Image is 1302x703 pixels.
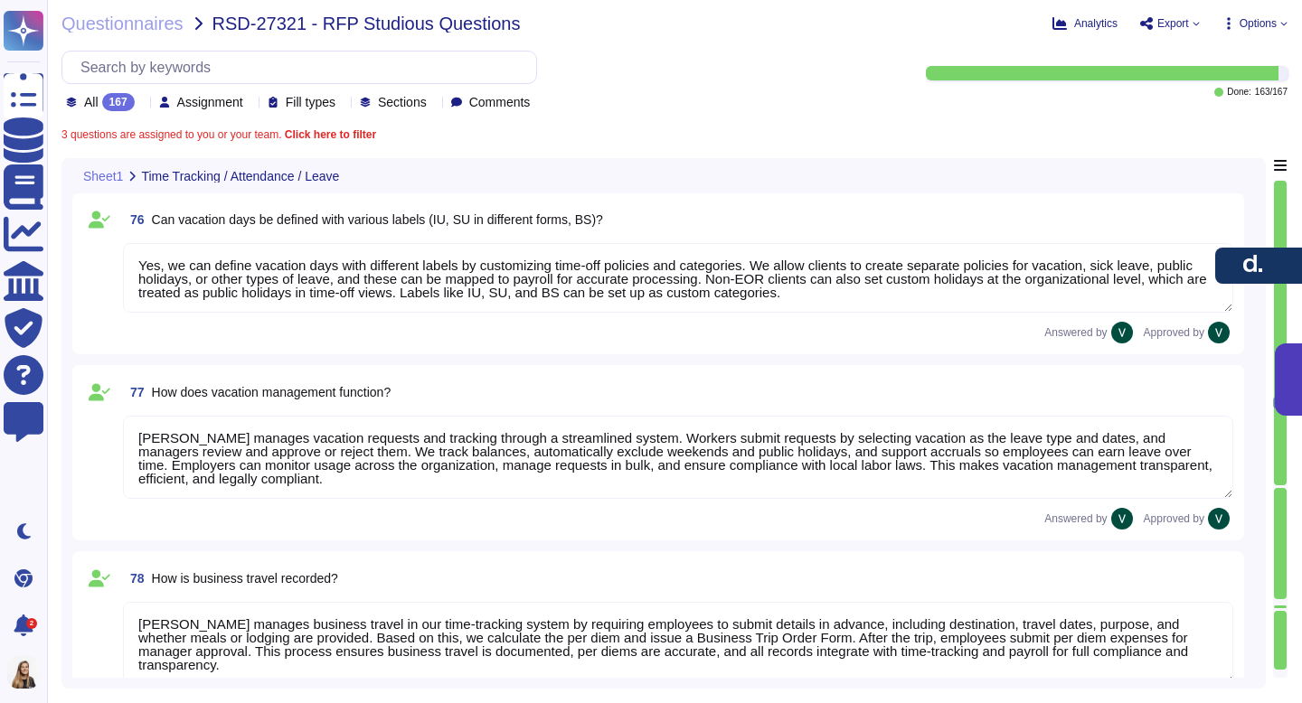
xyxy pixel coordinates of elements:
[1240,18,1277,29] span: Options
[286,96,335,108] span: Fill types
[152,385,392,399] span: How does vacation management function?
[123,386,145,398] span: 77
[1052,16,1118,31] button: Analytics
[1208,322,1230,343] img: user
[84,96,99,108] span: All
[7,656,40,689] img: user
[1255,88,1288,97] span: 163 / 167
[469,96,531,108] span: Comments
[1044,513,1107,524] span: Answered by
[152,571,338,586] span: How is business travel recorded?
[123,602,1233,685] textarea: [PERSON_NAME] manages business travel in our time-tracking system by requiring employees to submi...
[378,96,427,108] span: Sections
[1111,322,1133,343] img: user
[123,572,145,585] span: 78
[212,14,521,33] span: RSD-27321 - RFP Studious Questions
[1074,18,1118,29] span: Analytics
[123,213,145,226] span: 76
[152,212,603,227] span: Can vacation days be defined with various labels (IU, SU in different forms, BS)?
[83,170,123,183] span: Sheet1
[1157,18,1189,29] span: Export
[1227,88,1251,97] span: Done:
[141,170,339,183] span: Time Tracking / Attendance / Leave
[61,129,376,140] span: 3 questions are assigned to you or your team.
[102,93,135,111] div: 167
[1144,513,1204,524] span: Approved by
[4,652,52,692] button: user
[61,14,184,33] span: Questionnaires
[1144,327,1204,338] span: Approved by
[1044,327,1107,338] span: Answered by
[123,416,1233,499] textarea: [PERSON_NAME] manages vacation requests and tracking through a streamlined system. Workers submit...
[1208,508,1230,530] img: user
[26,618,37,629] div: 2
[123,243,1233,313] textarea: Yes, we can define vacation days with different labels by customizing time-off policies and categ...
[71,52,536,83] input: Search by keywords
[1111,508,1133,530] img: user
[281,128,376,141] b: Click here to filter
[177,96,243,108] span: Assignment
